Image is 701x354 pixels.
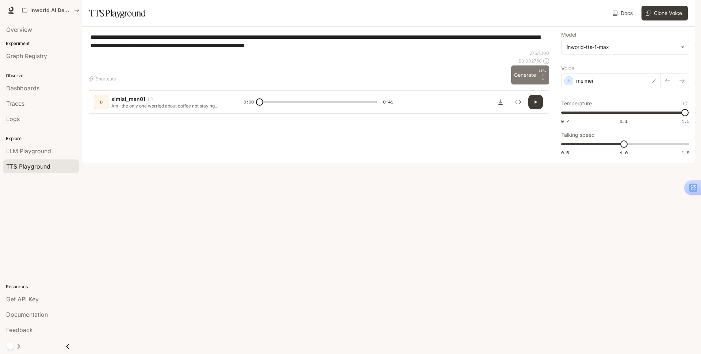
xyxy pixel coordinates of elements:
[111,103,226,109] p: Am I the only one worried about coffee not staying warm? This cup has some seriously impressive i...
[681,99,689,108] button: Reset to default
[561,32,576,37] p: Model
[539,68,546,82] p: ⏎
[88,73,119,84] button: Shortcuts
[561,150,569,156] span: 0.5
[19,3,83,18] button: All workspaces
[682,150,689,156] span: 1.5
[383,98,393,106] span: 0:41
[95,96,107,108] div: D
[111,95,145,103] p: simisi_man01
[620,118,628,124] span: 1.1
[493,95,508,109] button: Download audio
[561,66,574,71] p: Voice
[518,58,542,64] p: $ 0.002750
[620,150,628,156] span: 1.0
[561,132,595,138] p: Talking speed
[562,40,689,54] div: inworld-tts-1-max
[682,118,689,124] span: 1.5
[561,101,592,106] p: Temperature
[561,118,569,124] span: 0.7
[539,68,546,77] p: CTRL +
[611,6,636,20] a: Docs
[529,50,549,56] p: 275 / 1000
[641,6,688,20] button: Clone Voice
[145,97,156,101] button: Copy Voice ID
[244,98,254,106] span: 0:00
[511,65,549,84] button: GenerateCTRL +⏎
[511,95,525,109] button: Inspect
[576,77,593,84] p: meimei
[30,7,71,14] p: Inworld AI Demos
[89,6,146,20] h1: TTS Playground
[567,44,677,51] div: inworld-tts-1-max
